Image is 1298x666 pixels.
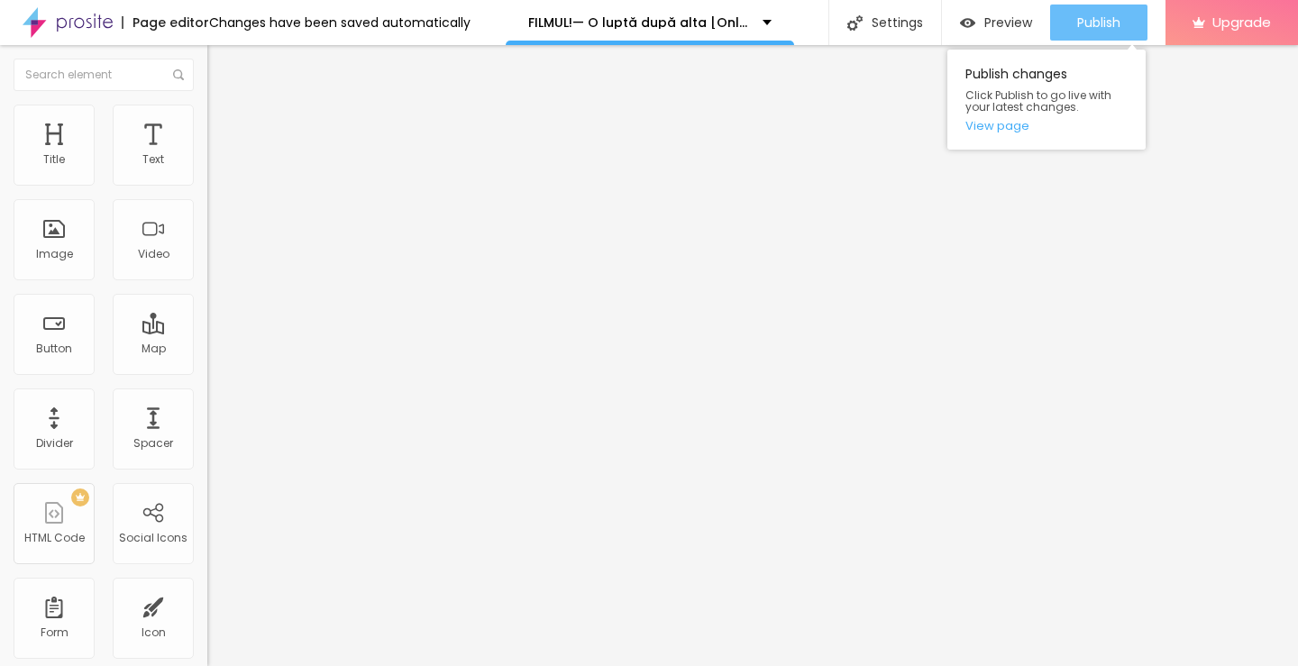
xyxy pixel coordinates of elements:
span: Click Publish to go live with your latest changes. [965,89,1128,113]
div: Publish changes [947,50,1146,150]
input: Search element [14,59,194,91]
button: Preview [942,5,1050,41]
a: View page [965,120,1128,132]
div: Image [36,248,73,260]
button: Publish [1050,5,1147,41]
p: FILMUL!— O luptă după alta [Online Subtitrat Română HD] [528,16,749,29]
div: Title [43,153,65,166]
iframe: Editor [207,45,1298,666]
img: view-1.svg [960,15,975,31]
div: Button [36,342,72,355]
img: Icone [173,69,184,80]
div: Form [41,626,69,639]
div: Social Icons [119,532,187,544]
div: HTML Code [24,532,85,544]
span: Preview [984,15,1032,30]
div: Changes have been saved automatically [209,16,471,29]
span: Upgrade [1212,14,1271,30]
div: Video [138,248,169,260]
div: Icon [142,626,166,639]
span: Publish [1077,15,1120,30]
div: Spacer [133,437,173,450]
img: Icone [847,15,863,31]
div: Page editor [122,16,209,29]
div: Divider [36,437,73,450]
div: Text [142,153,164,166]
div: Map [142,342,166,355]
